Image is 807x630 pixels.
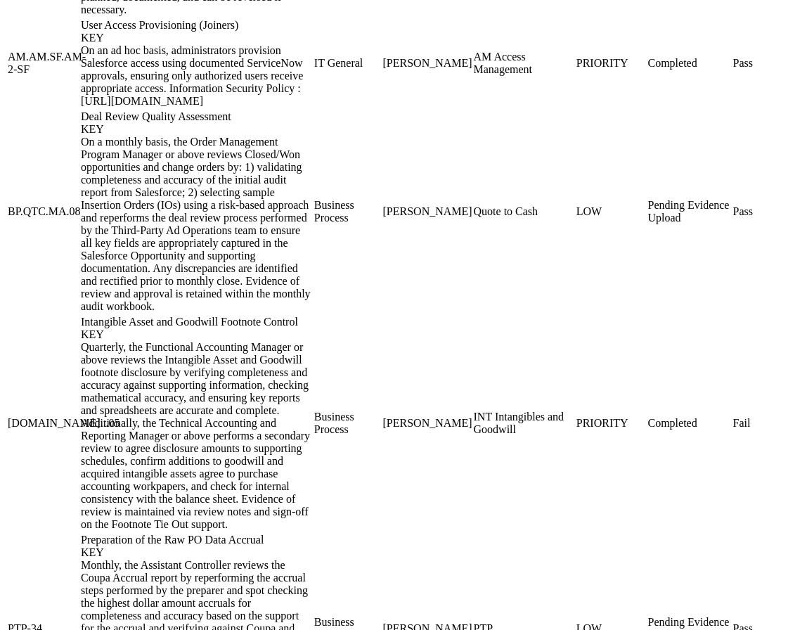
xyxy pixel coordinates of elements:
div: Fail [732,417,799,430]
div: Pass [732,205,799,218]
div: KEY [81,546,311,559]
div: Quote to Cash [474,205,574,218]
div: INT Intangibles and Goodwill [474,411,574,436]
div: User Access Provisioning (Joiners) [81,19,311,44]
div: LOW [576,205,645,218]
div: On an ad hoc basis, administrators provision Salesforce access using documented ServiceNow approv... [81,44,311,108]
div: Preparation of the Raw PO Data Accrual [81,534,311,559]
div: Completed [647,57,730,70]
td: Business Process [314,315,381,532]
div: Pass [732,57,799,70]
div: On a monthly basis, the Order Management Program Manager or above reviews Closed/Won opportunitie... [81,136,311,313]
div: PRIORITY [576,57,645,70]
div: AM.AM.SF.AM-2-SF [8,51,78,76]
td: IT General [314,18,381,108]
div: [PERSON_NAME] [383,205,471,218]
div: Quarterly, the Functional Accounting Manager or above reviews the Intangible Asset and Goodwill f... [81,341,311,531]
div: KEY [81,32,311,44]
div: KEY [81,328,311,341]
div: Intangible Asset and Goodwill Footnote Control [81,316,311,341]
div: Deal Review Quality Assessment [81,110,311,136]
div: [PERSON_NAME] [383,57,471,70]
div: [DOMAIN_NAME]...05 [8,417,78,430]
td: Business Process [314,110,381,314]
div: Completed [647,417,730,430]
div: Pending Evidence Upload [647,199,730,224]
div: [PERSON_NAME] [383,417,471,430]
div: KEY [81,123,311,136]
div: AM Access Management [474,51,574,76]
div: BP.QTC.MA.08 [8,205,78,218]
div: PRIORITY [576,417,645,430]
